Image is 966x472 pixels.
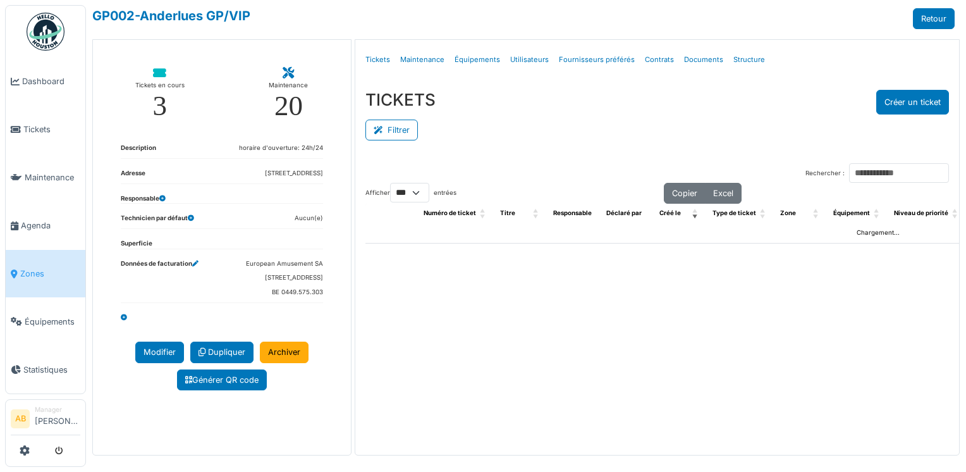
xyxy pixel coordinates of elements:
[295,214,323,223] dd: Aucun(e)
[533,204,541,223] span: Titre: Activate to sort
[269,79,308,92] div: Maintenance
[894,209,948,216] span: Niveau de priorité
[6,250,85,298] a: Zones
[813,204,821,223] span: Zone: Activate to sort
[780,209,796,216] span: Zone
[152,92,167,120] div: 3
[679,45,728,75] a: Documents
[640,45,679,75] a: Contrats
[805,169,845,178] label: Rechercher :
[246,273,323,283] dd: [STREET_ADDRESS]
[713,189,733,198] span: Excel
[606,209,642,216] span: Déclaré par
[121,144,156,158] dt: Description
[390,183,429,202] select: Afficherentrées
[121,194,166,204] dt: Responsable
[6,202,85,250] a: Agenda
[833,209,870,216] span: Équipement
[125,58,195,130] a: Tickets en cours 3
[952,204,960,223] span: Niveau de priorité: Activate to sort
[23,123,80,135] span: Tickets
[449,45,505,75] a: Équipements
[365,90,436,109] h3: TICKETS
[365,120,418,140] button: Filtrer
[25,171,80,183] span: Maintenance
[27,13,64,51] img: Badge_color-CXgf-gQk.svg
[11,409,30,428] li: AB
[6,106,85,154] a: Tickets
[672,189,697,198] span: Copier
[246,259,323,269] dd: European Amusement SA
[22,75,80,87] span: Dashboard
[25,316,80,328] span: Équipements
[121,239,152,249] dt: Superficie
[876,90,949,115] button: Créer un ticket
[177,370,267,390] a: Générer QR code
[135,342,184,363] a: Modifier
[760,204,767,223] span: Type de ticket: Activate to sort
[11,405,80,435] a: AB Manager[PERSON_NAME]
[692,204,700,223] span: Créé le: Activate to remove sorting
[6,58,85,106] a: Dashboard
[121,259,199,302] dt: Données de facturation
[92,8,250,23] a: GP002-Anderlues GP/VIP
[121,169,145,183] dt: Adresse
[395,45,449,75] a: Maintenance
[6,345,85,394] a: Statistiques
[260,342,309,363] a: Archiver
[480,204,487,223] span: Numéro de ticket: Activate to sort
[20,268,80,280] span: Zones
[190,342,254,363] a: Dupliquer
[274,92,303,120] div: 20
[360,45,395,75] a: Tickets
[21,220,80,232] span: Agenda
[424,209,476,216] span: Numéro de ticket
[35,405,80,414] div: Manager
[265,169,323,178] dd: [STREET_ADDRESS]
[246,288,323,297] dd: BE 0449.575.303
[659,209,681,216] span: Créé le
[554,45,640,75] a: Fournisseurs préférés
[705,183,742,204] button: Excel
[6,297,85,345] a: Équipements
[664,183,706,204] button: Copier
[239,144,323,153] dd: horaire d'ouverture: 24h/24
[505,45,554,75] a: Utilisateurs
[121,214,194,228] dt: Technicien par défaut
[874,204,881,223] span: Équipement: Activate to sort
[23,364,80,376] span: Statistiques
[6,154,85,202] a: Maintenance
[553,209,592,216] span: Responsable
[259,58,319,130] a: Maintenance 20
[135,79,185,92] div: Tickets en cours
[500,209,515,216] span: Titre
[913,8,955,29] a: Retour
[35,405,80,432] li: [PERSON_NAME]
[712,209,756,216] span: Type de ticket
[728,45,770,75] a: Structure
[365,183,456,202] label: Afficher entrées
